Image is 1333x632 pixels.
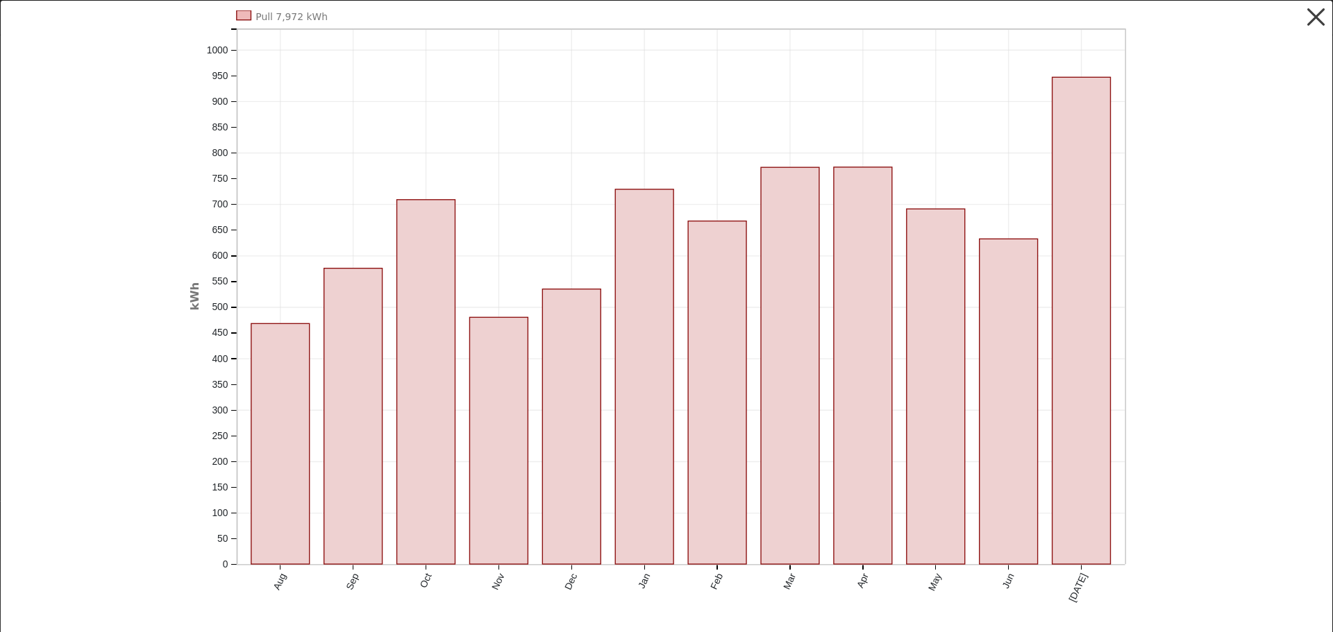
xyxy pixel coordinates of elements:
text: May [926,572,944,592]
text: 750 [212,173,228,184]
text: 500 [212,302,228,312]
text: 1000 [207,45,228,55]
text: Jan [636,572,652,590]
rect: onclick="" [834,167,892,564]
text: 550 [212,276,228,287]
text: 100 [212,508,228,518]
rect: onclick="" [251,323,310,564]
text: 200 [212,456,228,467]
text: Sep [344,572,361,592]
text: 600 [212,250,228,261]
rect: onclick="" [470,317,528,564]
rect: onclick="" [615,189,673,564]
text: Aug [271,572,288,592]
text: Apr [855,572,871,590]
text: 800 [212,148,228,158]
text: Dec [563,572,580,592]
rect: onclick="" [907,209,965,564]
rect: onclick="" [980,239,1038,564]
text: 400 [212,353,228,364]
text: Nov [490,572,507,592]
rect: onclick="" [397,200,455,564]
text: 300 [212,405,228,416]
text: Feb [709,572,726,591]
text: 250 [212,431,228,441]
text: Jun [1000,572,1016,590]
text: 0 [223,559,228,570]
text: 450 [212,327,228,338]
rect: onclick="" [542,289,601,564]
text: 50 [217,533,228,544]
text: [DATE] [1067,572,1089,604]
text: Oct [418,572,434,590]
text: 700 [212,199,228,210]
text: Pull 7,972 kWh [255,11,328,22]
text: 900 [212,96,228,107]
rect: onclick="" [688,221,746,564]
rect: onclick="" [1052,77,1110,564]
text: 150 [212,482,228,493]
rect: onclick="" [761,167,819,564]
text: 350 [212,379,228,390]
rect: onclick="" [324,268,383,564]
text: 850 [212,122,228,133]
text: kWh [188,282,201,311]
text: 950 [212,71,228,81]
text: Mar [781,572,798,591]
text: 650 [212,225,228,235]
